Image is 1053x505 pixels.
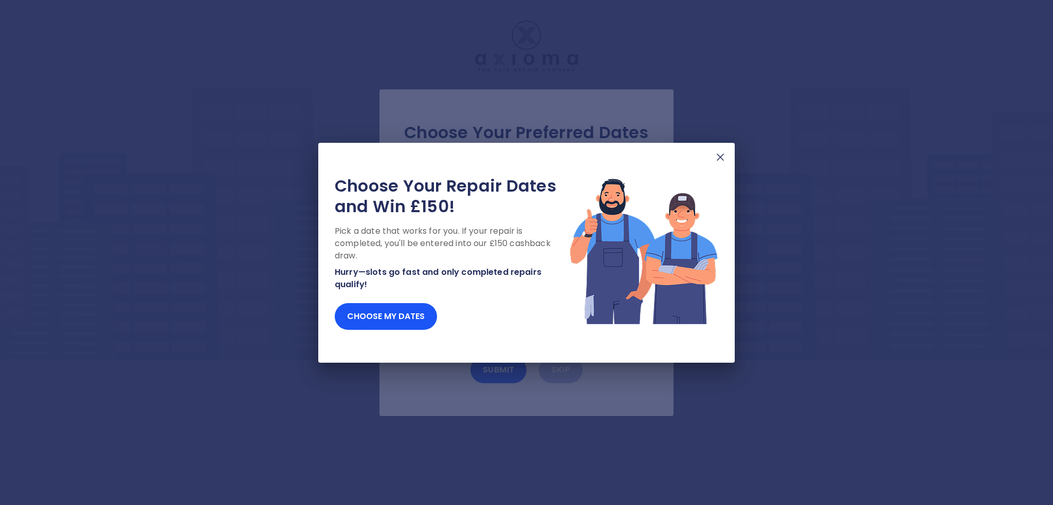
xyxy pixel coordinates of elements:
[335,176,569,217] h2: Choose Your Repair Dates and Win £150!
[335,266,569,291] p: Hurry—slots go fast and only completed repairs qualify!
[335,225,569,262] p: Pick a date that works for you. If your repair is completed, you'll be entered into our £150 cash...
[569,176,718,326] img: Lottery
[335,303,437,330] button: Choose my dates
[714,151,727,163] img: X Mark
